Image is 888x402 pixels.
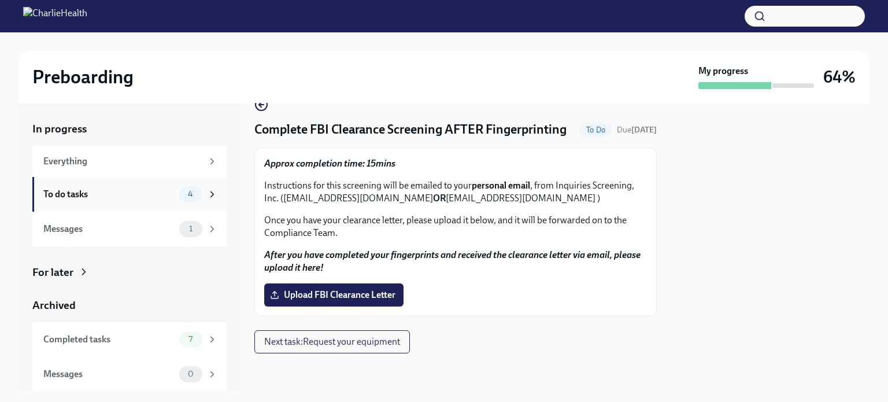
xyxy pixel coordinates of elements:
[43,333,175,346] div: Completed tasks
[472,180,530,191] strong: personal email
[264,336,400,348] span: Next task : Request your equipment
[254,330,410,353] button: Next task:Request your equipment
[264,179,647,205] p: Instructions for this screening will be emailed to your , from Inquiries Screening, Inc. ([EMAIL_...
[32,322,227,357] a: Completed tasks7
[264,249,641,273] strong: After you have completed your fingerprints and received the clearance letter via email, please up...
[579,126,612,134] span: To Do
[254,121,567,138] h4: Complete FBI Clearance Screening AFTER Fingerprinting
[32,357,227,392] a: Messages0
[631,125,657,135] strong: [DATE]
[32,265,73,280] div: For later
[32,298,227,313] a: Archived
[32,212,227,246] a: Messages1
[32,177,227,212] a: To do tasks4
[43,223,175,235] div: Messages
[181,190,200,198] span: 4
[264,283,404,307] label: Upload FBI Clearance Letter
[32,65,134,88] h2: Preboarding
[264,158,395,169] strong: Approx completion time: 15mins
[264,214,647,239] p: Once you have your clearance letter, please upload it below, and it will be forwarded on to the C...
[182,224,199,233] span: 1
[43,155,202,168] div: Everything
[617,125,657,135] span: Due
[823,67,856,87] h3: 64%
[43,368,175,381] div: Messages
[433,193,446,204] strong: OR
[23,7,87,25] img: CharlieHealth
[32,265,227,280] a: For later
[32,146,227,177] a: Everything
[182,335,199,344] span: 7
[43,188,175,201] div: To do tasks
[272,289,395,301] span: Upload FBI Clearance Letter
[617,124,657,135] span: August 31st, 2025 09:00
[32,121,227,137] a: In progress
[698,65,748,78] strong: My progress
[181,370,201,378] span: 0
